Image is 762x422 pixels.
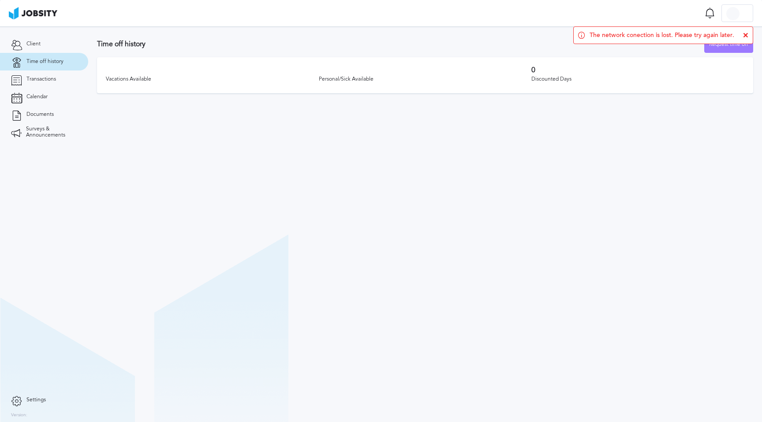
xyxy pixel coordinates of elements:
[319,76,532,82] div: Personal/Sick Available
[106,76,319,82] div: Vacations Available
[26,94,48,100] span: Calendar
[590,32,734,39] span: The network conection is lost. Please try again later.
[9,7,57,19] img: ab4bad089aa723f57921c736e9817d99.png
[704,35,753,53] button: Request time off
[97,40,704,48] h3: Time off history
[26,76,56,82] span: Transactions
[26,397,46,403] span: Settings
[705,36,753,53] div: Request time off
[26,59,63,65] span: Time off history
[531,76,744,82] div: Discounted Days
[11,413,27,418] label: Version:
[531,66,744,74] h3: 0
[26,41,41,47] span: Client
[26,126,77,138] span: Surveys & Announcements
[26,111,54,118] span: Documents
